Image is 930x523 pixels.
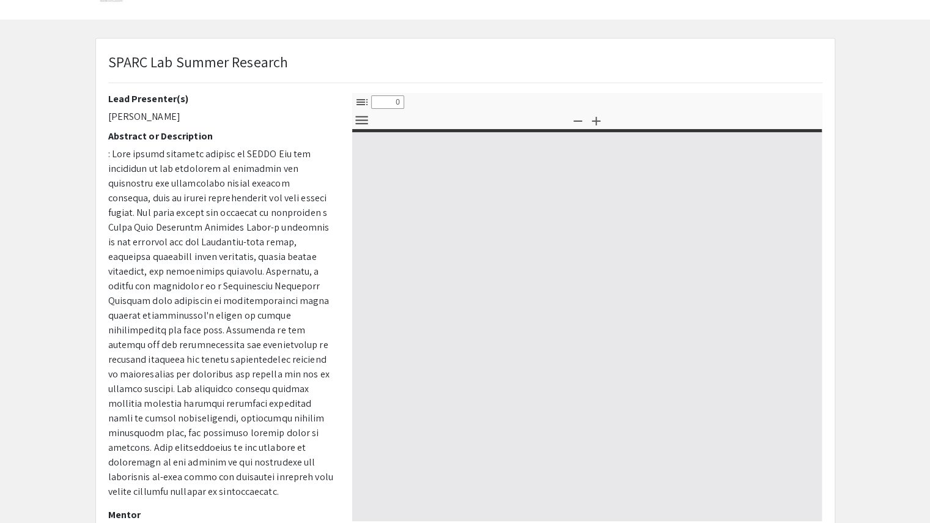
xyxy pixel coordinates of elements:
iframe: Chat [9,468,52,514]
p: [PERSON_NAME] [108,109,334,124]
h2: Lead Presenter(s) [108,93,334,105]
h2: Abstract or Description [108,130,334,142]
button: Tools [352,111,372,129]
button: Toggle Sidebar [352,93,372,111]
p: SPARC Lab Summer Research [108,51,289,73]
span: : Lore ipsumd sitametc adipisc el SEDDO Eiu tem incididun ut lab etdolorem al enimadmin ven quisn... [108,147,333,498]
input: Page [371,95,404,109]
h2: Mentor [108,509,334,521]
button: Zoom Out [567,111,588,129]
button: Zoom In [586,111,607,129]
